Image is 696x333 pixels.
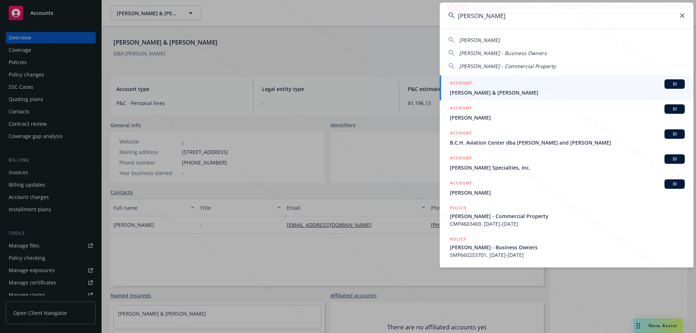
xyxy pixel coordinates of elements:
span: CMP4603469, [DATE]-[DATE] [450,220,685,228]
a: POLICY [440,263,693,294]
span: BI [667,156,682,162]
span: BI [667,131,682,137]
h5: ACCOUNT [450,79,472,88]
h5: ACCOUNT [450,104,472,113]
span: [PERSON_NAME] - Business Owners [450,243,685,251]
span: [PERSON_NAME] - Business Owners [459,50,547,57]
h5: ACCOUNT [450,154,472,163]
span: [PERSON_NAME] [450,189,685,196]
a: POLICY[PERSON_NAME] - Commercial PropertyCMP4603469, [DATE]-[DATE] [440,200,693,232]
h5: POLICY [450,267,467,274]
span: BI [667,106,682,112]
h5: ACCOUNT [450,129,472,138]
span: [PERSON_NAME] & [PERSON_NAME] [450,89,685,96]
a: ACCOUNTBI[PERSON_NAME] & [PERSON_NAME] [440,75,693,100]
a: POLICY[PERSON_NAME] - Business OwnersSMP660253701, [DATE]-[DATE] [440,232,693,263]
h5: POLICY [450,204,467,212]
span: BI [667,81,682,87]
span: [PERSON_NAME] Specialties, Inc. [450,164,685,171]
span: SMP660253701, [DATE]-[DATE] [450,251,685,259]
span: [PERSON_NAME] [459,37,500,43]
h5: ACCOUNT [450,179,472,188]
span: [PERSON_NAME] - Commercial Property [450,212,685,220]
a: ACCOUNTBI[PERSON_NAME] Specialties, Inc. [440,150,693,175]
h5: POLICY [450,236,467,243]
a: ACCOUNTBI[PERSON_NAME] [440,100,693,125]
input: Search... [440,3,693,29]
span: [PERSON_NAME] [450,114,685,121]
span: [PERSON_NAME] - Commercial Property [459,63,556,70]
span: B.C.H. Aviation Center dba [PERSON_NAME] and [PERSON_NAME] [450,139,685,146]
span: BI [667,181,682,187]
a: ACCOUNTBIB.C.H. Aviation Center dba [PERSON_NAME] and [PERSON_NAME] [440,125,693,150]
a: ACCOUNTBI[PERSON_NAME] [440,175,693,200]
